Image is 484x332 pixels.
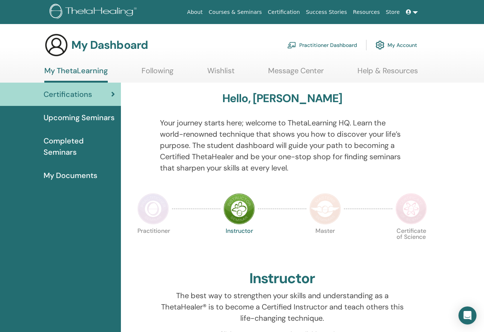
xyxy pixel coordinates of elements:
[142,66,173,81] a: Following
[223,193,255,225] img: Instructor
[71,38,148,52] h3: My Dashboard
[458,306,476,324] div: Open Intercom Messenger
[137,193,169,225] img: Practitioner
[309,193,341,225] img: Master
[184,5,205,19] a: About
[206,5,265,19] a: Courses & Seminars
[160,290,404,324] p: The best way to strengthen your skills and understanding as a ThetaHealer® is to become a Certifi...
[44,89,92,100] span: Certifications
[249,270,315,287] h2: Instructor
[44,112,115,123] span: Upcoming Seminars
[160,117,404,174] p: Your journey starts here; welcome to ThetaLearning HQ. Learn the world-renowned technique that sh...
[309,228,341,260] p: Master
[303,5,350,19] a: Success Stories
[350,5,383,19] a: Resources
[395,193,427,225] img: Certificate of Science
[357,66,418,81] a: Help & Resources
[137,228,169,260] p: Practitioner
[50,4,139,21] img: logo.png
[383,5,403,19] a: Store
[287,37,357,53] a: Practitioner Dashboard
[44,170,97,181] span: My Documents
[287,42,296,48] img: chalkboard-teacher.svg
[268,66,324,81] a: Message Center
[207,66,235,81] a: Wishlist
[375,39,384,51] img: cog.svg
[222,92,342,105] h3: Hello, [PERSON_NAME]
[395,228,427,260] p: Certificate of Science
[44,33,68,57] img: generic-user-icon.jpg
[375,37,417,53] a: My Account
[265,5,303,19] a: Certification
[44,66,108,83] a: My ThetaLearning
[223,228,255,260] p: Instructor
[44,135,115,158] span: Completed Seminars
